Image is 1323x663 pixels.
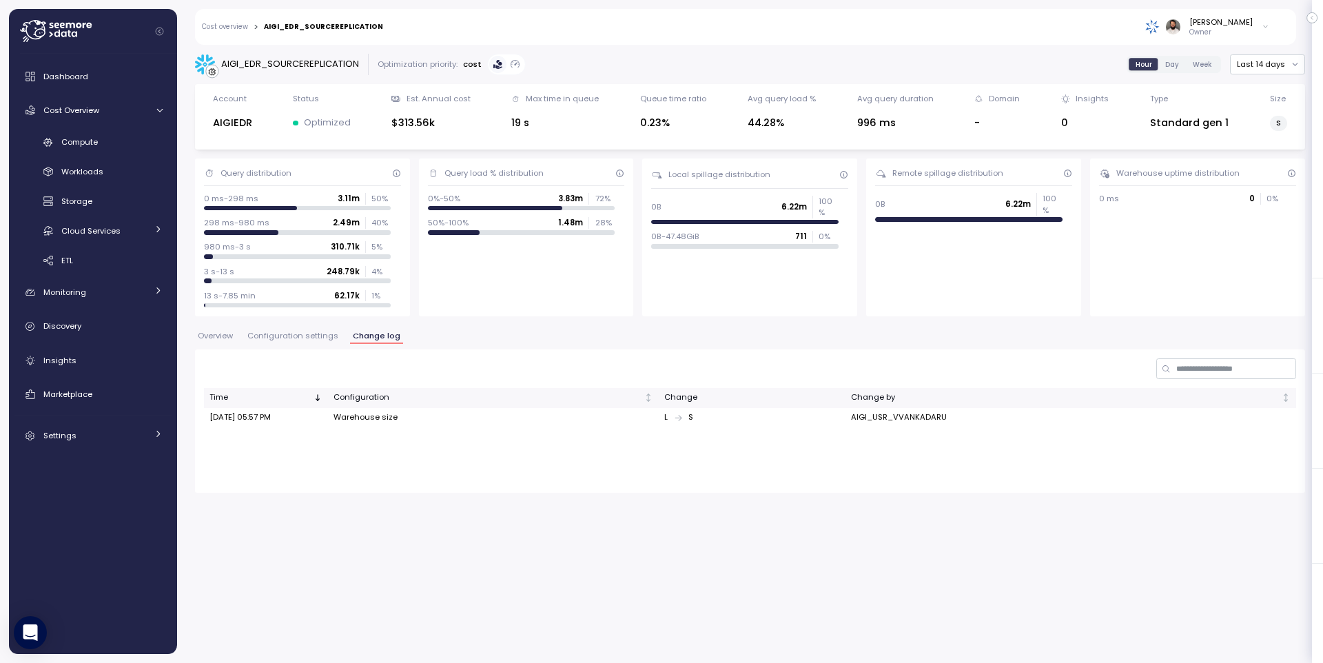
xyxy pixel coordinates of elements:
p: 50%-100% [428,217,469,228]
p: 50 % [371,193,391,204]
p: 0 ms-298 ms [204,193,258,204]
p: 0%-50% [428,193,460,204]
span: Cost Overview [43,105,99,116]
span: Week [1193,59,1212,70]
span: Dashboard [43,71,88,82]
span: Insights [43,355,76,366]
p: 1 % [371,290,391,301]
span: Settings [43,430,76,441]
a: Cloud Services [14,219,172,242]
div: 19 s [511,115,599,131]
span: Discovery [43,320,81,331]
span: Overview [198,332,233,340]
a: Workloads [14,161,172,183]
p: 28 % [595,217,615,228]
a: Dashboard [14,63,172,90]
div: Open Intercom Messenger [14,616,47,649]
span: Storage [61,196,92,207]
p: 3.83m [558,193,583,204]
p: 3 s-13 s [204,266,234,277]
span: Cloud Services [61,225,121,236]
a: Compute [14,131,172,154]
div: Status [293,93,319,104]
p: 1.48m [558,217,583,228]
div: Change by [851,391,1279,404]
a: Marketplace [14,380,172,408]
div: Configuration [334,391,642,404]
div: 996 ms [857,115,934,131]
span: Configuration settings [247,332,338,340]
div: Query distribution [220,167,291,178]
p: 0 % [819,231,838,242]
span: Hour [1136,59,1152,70]
p: 0B [651,201,661,212]
p: 13 s-7.85 min [204,290,256,301]
a: Cost Overview [14,96,172,124]
div: Warehouse uptime distribution [1116,167,1240,178]
p: 40 % [371,217,391,228]
p: 100 % [1043,193,1062,216]
span: Change log [353,332,400,340]
th: Change byNot sorted [845,388,1296,408]
div: Remote spillage distribution [892,167,1003,178]
div: AIGI_EDR_SOURCEREPLICATION [221,57,359,71]
div: Domain [989,93,1020,104]
div: Time [209,391,311,404]
p: 980 ms-3 s [204,241,251,252]
div: Optimization priority: [378,59,458,70]
div: L S [664,411,839,424]
div: AIGIEDR [213,115,252,131]
p: 248.79k [327,266,360,277]
div: Queue time ratio [640,93,706,104]
p: Owner [1189,28,1253,37]
div: Change [664,391,839,404]
p: 298 ms-980 ms [204,217,269,228]
p: 4 % [371,266,391,277]
span: ETL [61,255,73,266]
div: Size [1270,93,1286,104]
span: Day [1165,59,1179,70]
div: Sorted descending [313,393,322,402]
p: 0 % [1266,193,1286,204]
div: Query load % distribution [444,167,544,178]
div: AIGI_EDR_SOURCEREPLICATION [264,23,383,30]
div: Insights [1076,93,1109,104]
p: 0 ms [1099,193,1119,204]
p: 0B [875,198,885,210]
p: 72 % [595,193,615,204]
div: Account [213,93,247,104]
div: $313.56k [391,115,470,131]
p: 6.22m [781,201,807,212]
div: 0 [1061,115,1109,131]
p: 100 % [819,196,838,218]
p: cost [463,59,482,70]
div: - [974,115,1020,131]
div: 0.23% [640,115,706,131]
button: Collapse navigation [151,26,168,37]
td: AIGI_USR_VVANKADARU [845,408,1296,428]
p: 0B-47.48GiB [651,231,699,242]
p: 0 [1249,193,1255,204]
p: 6.22m [1005,198,1031,210]
th: ConfigurationNot sorted [328,388,659,408]
td: [DATE] 05:57 PM [204,408,328,428]
img: ACg8ocLskjvUhBDgxtSFCRx4ztb74ewwa1VrVEuDBD_Ho1mrTsQB-QE=s96-c [1166,19,1180,34]
a: Insights [14,347,172,374]
p: 3.11m [338,193,360,204]
td: Warehouse size [328,408,659,428]
span: S [1276,116,1281,130]
div: Not sorted [644,393,653,402]
p: 310.71k [331,241,360,252]
div: Max time in queue [526,93,599,104]
a: Storage [14,190,172,213]
a: Monitoring [14,278,172,306]
div: Est. Annual cost [407,93,471,104]
div: > [254,23,258,32]
p: 5 % [371,241,391,252]
th: TimeSorted descending [204,388,328,408]
div: Type [1150,93,1168,104]
span: Workloads [61,166,103,177]
span: Marketplace [43,389,92,400]
button: Last 14 days [1230,54,1305,74]
a: Cost overview [202,23,248,30]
